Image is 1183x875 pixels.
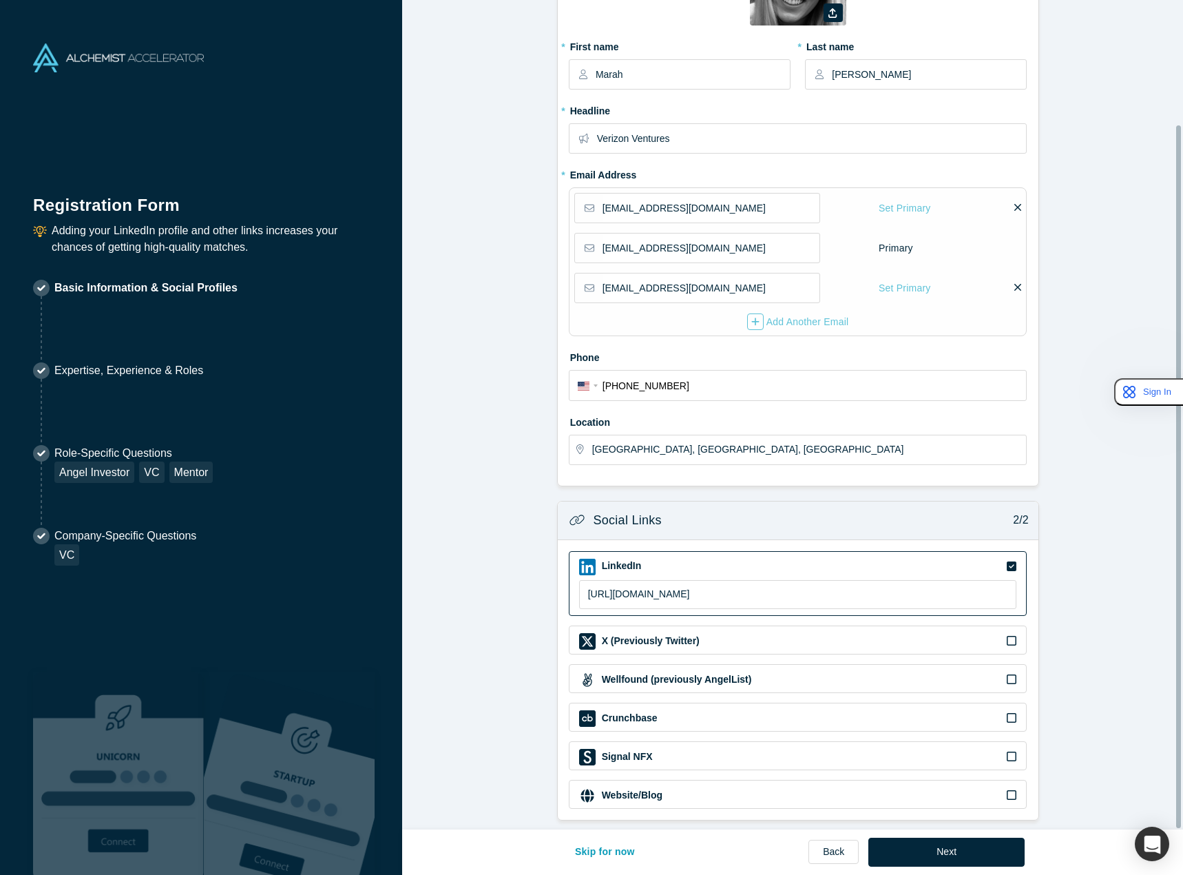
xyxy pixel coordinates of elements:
[746,313,850,331] button: Add Another Email
[569,35,791,54] label: First name
[33,178,369,218] h1: Registration Form
[579,749,596,765] img: Signal NFX icon
[600,750,653,764] label: Signal NFX
[600,559,642,573] label: LinkedIn
[597,124,1026,153] input: Partner, CEO
[579,633,596,650] img: X (Previously Twitter) icon
[878,236,914,260] div: Primary
[569,741,1027,770] div: Signal NFX iconSignal NFX
[54,362,203,379] p: Expertise, Experience & Roles
[569,411,1027,430] label: Location
[569,551,1027,617] div: LinkedIn iconLinkedIn
[600,672,752,687] label: Wellfound (previously AngelList)
[569,703,1027,732] div: Crunchbase iconCrunchbase
[139,462,164,483] div: VC
[592,435,1026,464] input: Enter a location
[204,672,375,875] img: Prism AI
[579,559,596,575] img: LinkedIn icon
[805,35,1027,54] label: Last name
[569,664,1027,693] div: Wellfound (previously AngelList) iconWellfound (previously AngelList)
[600,634,700,648] label: X (Previously Twitter)
[1006,512,1029,528] p: 2/2
[569,346,1027,365] label: Phone
[561,838,649,867] button: Skip for now
[569,626,1027,655] div: X (Previously Twitter) iconX (Previously Twitter)
[808,840,859,864] a: Back
[600,711,658,725] label: Crunchbase
[54,445,213,462] p: Role-Specific Questions
[569,780,1027,809] div: Website/Blog iconWebsite/Blog
[579,787,596,804] img: Website/Blog icon
[54,528,196,544] p: Company-Specific Questions
[33,43,204,72] img: Alchemist Accelerator Logo
[868,838,1025,867] button: Next
[569,99,1027,119] label: Headline
[878,276,931,300] div: Set Primary
[579,710,596,727] img: Crunchbase icon
[52,223,369,256] p: Adding your LinkedIn profile and other links increases your chances of getting high-quality matches.
[747,313,849,330] div: Add Another Email
[594,511,662,530] h3: Social Links
[600,788,662,803] label: Website/Blog
[579,672,596,688] img: Wellfound (previously AngelList) icon
[33,672,204,875] img: Robust Technologies
[54,544,79,566] div: VC
[54,462,134,483] div: Angel Investor
[54,280,238,296] p: Basic Information & Social Profiles
[169,462,213,483] div: Mentor
[569,163,637,183] label: Email Address
[878,196,931,220] div: Set Primary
